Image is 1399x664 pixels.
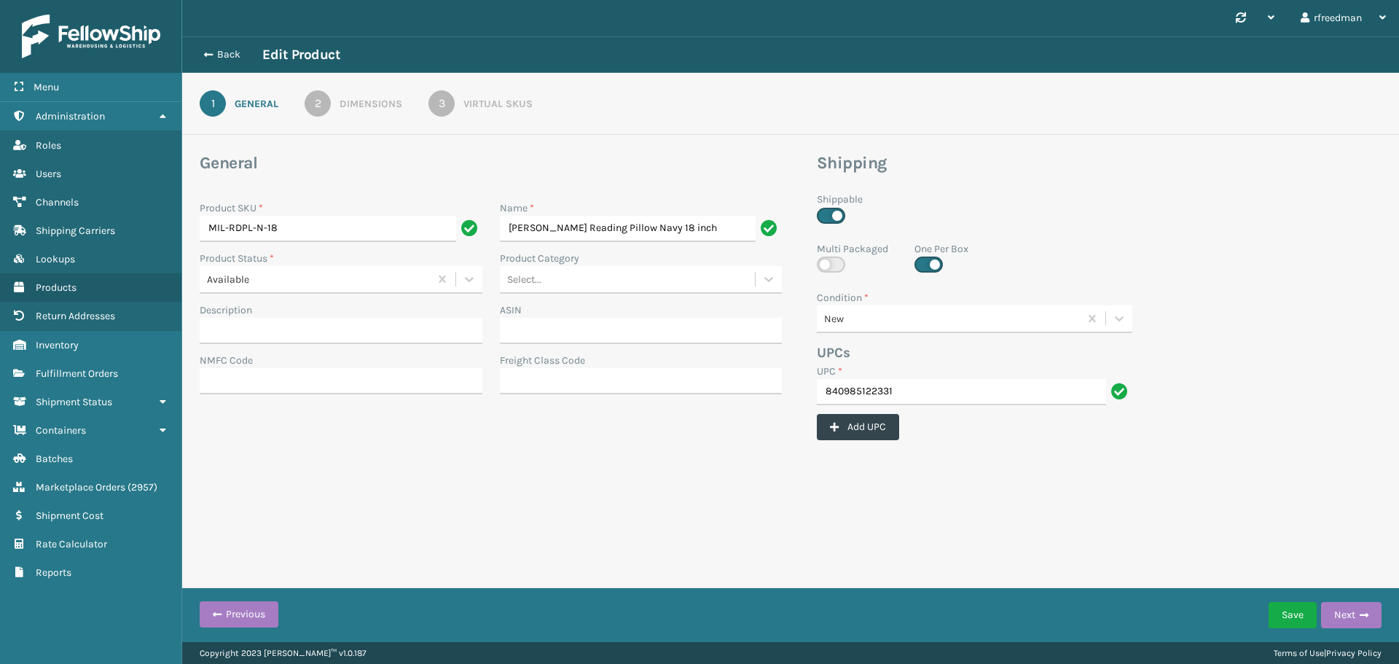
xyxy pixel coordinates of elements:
div: 1 [200,90,226,117]
div: Available [207,272,431,287]
div: 2 [305,90,331,117]
span: Reports [36,566,71,579]
span: Marketplace Orders [36,481,125,493]
img: logo [22,15,160,58]
span: Fulfillment Orders [36,367,118,380]
span: Channels [36,196,79,208]
label: UPC [817,364,842,379]
span: Menu [34,81,59,93]
div: New [824,311,1081,327]
span: Users [36,168,61,180]
div: 3 [428,90,455,117]
label: Multi Packaged [817,241,888,257]
a: Privacy Policy [1326,648,1382,658]
span: Shipment Cost [36,509,103,522]
button: Previous [200,601,278,628]
b: UPCs [817,345,850,361]
span: Shipment Status [36,396,112,408]
label: Name [500,200,534,216]
label: Condition [817,290,869,305]
span: Return Addresses [36,310,115,322]
label: ASIN [500,302,522,318]
h3: Edit Product [262,46,340,63]
div: Dimensions [340,96,402,112]
label: Product SKU [200,200,263,216]
label: One Per Box [914,241,968,257]
div: General [235,96,278,112]
span: Containers [36,424,86,437]
p: Copyright 2023 [PERSON_NAME]™ v 1.0.187 [200,642,367,664]
span: Administration [36,110,105,122]
div: Virtual SKUs [463,96,533,112]
label: Description [200,302,252,318]
button: Next [1321,602,1382,628]
h3: General [200,152,782,174]
span: Inventory [36,339,79,351]
div: | [1274,642,1382,664]
span: Products [36,281,77,294]
span: Batches [36,453,73,465]
a: Terms of Use [1274,648,1324,658]
button: Add UPC [817,414,899,440]
label: Freight Class Code [500,353,585,368]
span: ( 2957 ) [128,481,157,493]
span: Rate Calculator [36,538,107,550]
span: Roles [36,139,61,152]
button: Back [195,48,262,61]
div: Select... [507,272,541,287]
label: Shippable [817,192,863,207]
label: NMFC Code [200,353,253,368]
span: Lookups [36,253,75,265]
h3: Shipping [817,152,1299,174]
label: Product Status [200,251,274,266]
button: Save [1269,602,1317,628]
label: Product Category [500,251,579,266]
span: Shipping Carriers [36,224,115,237]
